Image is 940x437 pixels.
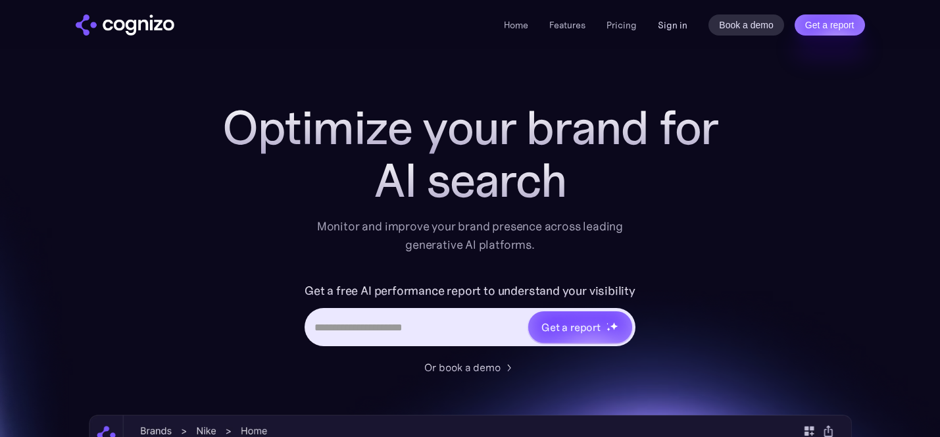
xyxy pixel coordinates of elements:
a: Get a reportstarstarstar [527,310,633,344]
a: Get a report [795,14,865,36]
a: Home [504,19,528,31]
a: Book a demo [708,14,784,36]
label: Get a free AI performance report to understand your visibility [305,280,635,301]
h1: Optimize your brand for [207,101,733,154]
div: AI search [207,154,733,207]
form: Hero URL Input Form [305,280,635,353]
img: star [610,322,618,330]
img: cognizo logo [76,14,174,36]
img: star [606,322,608,324]
a: Sign in [658,17,687,33]
div: Monitor and improve your brand presence across leading generative AI platforms. [309,217,632,254]
img: star [606,327,611,332]
div: Or book a demo [424,359,501,375]
a: home [76,14,174,36]
a: Pricing [606,19,637,31]
a: Features [549,19,585,31]
a: Or book a demo [424,359,516,375]
div: Get a report [541,319,601,335]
